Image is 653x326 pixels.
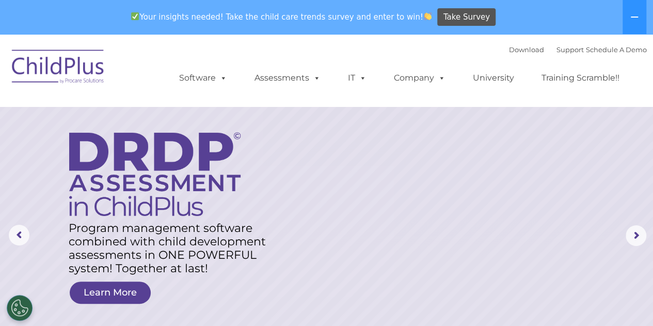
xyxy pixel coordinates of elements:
[384,68,456,88] a: Company
[127,7,436,27] span: Your insights needed! Take the child care trends survey and enter to win!
[69,222,278,275] rs-layer: Program management software combined with child development assessments in ONE POWERFUL system! T...
[69,132,241,216] img: DRDP Assessment in ChildPlus
[7,295,33,321] button: Cookies Settings
[443,8,490,26] span: Take Survey
[556,45,584,54] a: Support
[144,68,175,76] span: Last name
[70,282,151,304] a: Learn More
[169,68,237,88] a: Software
[463,68,524,88] a: University
[131,12,139,20] img: ✅
[437,8,496,26] a: Take Survey
[509,45,647,54] font: |
[531,68,630,88] a: Training Scramble!!
[509,45,544,54] a: Download
[244,68,331,88] a: Assessments
[424,12,432,20] img: 👏
[586,45,647,54] a: Schedule A Demo
[144,111,187,118] span: Phone number
[7,42,110,94] img: ChildPlus by Procare Solutions
[338,68,377,88] a: IT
